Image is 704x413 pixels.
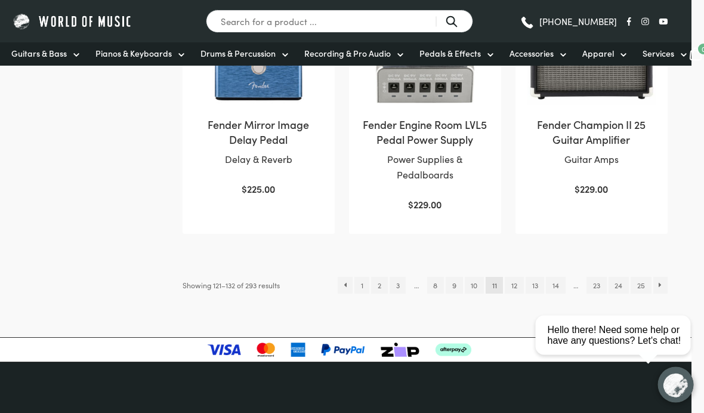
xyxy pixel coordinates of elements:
span: $ [242,183,248,196]
span: Page 11 [486,278,504,294]
a: ← [338,278,353,294]
span: Pianos & Keyboards [96,47,172,60]
a: Page 24 [609,278,629,294]
span: Services [643,47,675,60]
a: Page 13 [526,278,545,294]
h2: Fender Champion II 25 Guitar Amplifier [528,118,656,147]
h2: Fender Engine Room LVL5 Pedal Power Supply [362,118,490,147]
a: Page 2 [372,278,388,294]
span: Accessories [510,47,554,60]
img: payment-logos-updated [208,343,471,357]
bdi: 229.00 [409,198,442,211]
a: Page 10 [465,278,484,294]
a: Page 1 [355,278,370,294]
p: Delay & Reverb [195,152,323,168]
a: → [654,278,669,294]
span: … [568,278,585,294]
a: [PHONE_NUMBER] [520,13,617,30]
p: Guitar Amps [528,152,656,168]
img: World of Music [12,12,134,30]
span: $ [575,183,581,196]
h2: Fender Mirror Image Delay Pedal [195,118,323,147]
iframe: Chat with our support team [531,282,704,413]
a: Page 3 [390,278,406,294]
a: Page 14 [546,278,566,294]
bdi: 229.00 [575,183,609,196]
p: Showing 121–132 of 293 results [183,278,280,294]
span: Drums & Percussion [201,47,276,60]
a: Page 9 [446,278,463,294]
p: Power Supplies & Pedalboards [362,152,490,183]
input: Search for a product ... [206,10,474,33]
nav: Product Pagination [338,278,668,294]
span: Pedals & Effects [420,47,481,60]
span: Recording & Pro Audio [305,47,391,60]
span: [PHONE_NUMBER] [540,17,617,26]
a: Page 8 [428,278,444,294]
span: Guitars & Bass [12,47,67,60]
a: Page 12 [505,278,524,294]
a: Page 25 [631,278,651,294]
bdi: 225.00 [242,183,276,196]
a: Page 23 [587,278,607,294]
span: Apparel [583,47,615,60]
span: $ [409,198,414,211]
span: … [408,278,425,294]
